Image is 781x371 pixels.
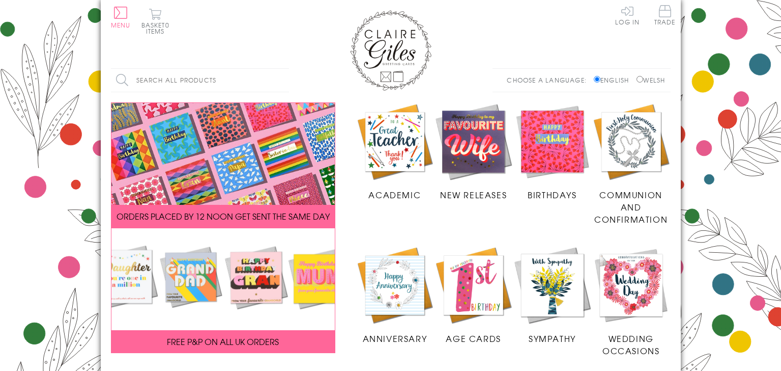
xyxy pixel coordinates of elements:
a: Sympathy [513,246,592,344]
a: Wedding Occasions [592,246,671,357]
span: Menu [111,20,131,30]
label: English [594,75,634,85]
a: Log In [615,5,640,25]
input: Search all products [111,69,289,92]
span: Birthdays [528,189,576,201]
span: Communion and Confirmation [594,189,668,225]
span: Sympathy [529,332,576,344]
button: Menu [111,7,131,28]
a: Age Cards [434,246,513,344]
span: Wedding Occasions [602,332,659,357]
span: Age Cards [446,332,501,344]
span: Anniversary [363,332,427,344]
p: Choose a language: [507,75,592,85]
span: FREE P&P ON ALL UK ORDERS [167,335,279,348]
span: Trade [654,5,676,25]
span: Academic [368,189,421,201]
a: Communion and Confirmation [592,102,671,226]
label: Welsh [637,75,666,85]
a: Birthdays [513,102,592,201]
a: New Releases [434,102,513,201]
span: ORDERS PLACED BY 12 NOON GET SENT THE SAME DAY [117,210,330,222]
span: New Releases [440,189,507,201]
span: 0 items [146,20,169,36]
a: Academic [356,102,435,201]
a: Trade [654,5,676,27]
input: Search [279,69,289,92]
a: Anniversary [356,246,435,344]
button: Basket0 items [141,8,169,34]
input: Welsh [637,76,643,83]
input: English [594,76,600,83]
img: Claire Giles Greetings Cards [350,10,431,91]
